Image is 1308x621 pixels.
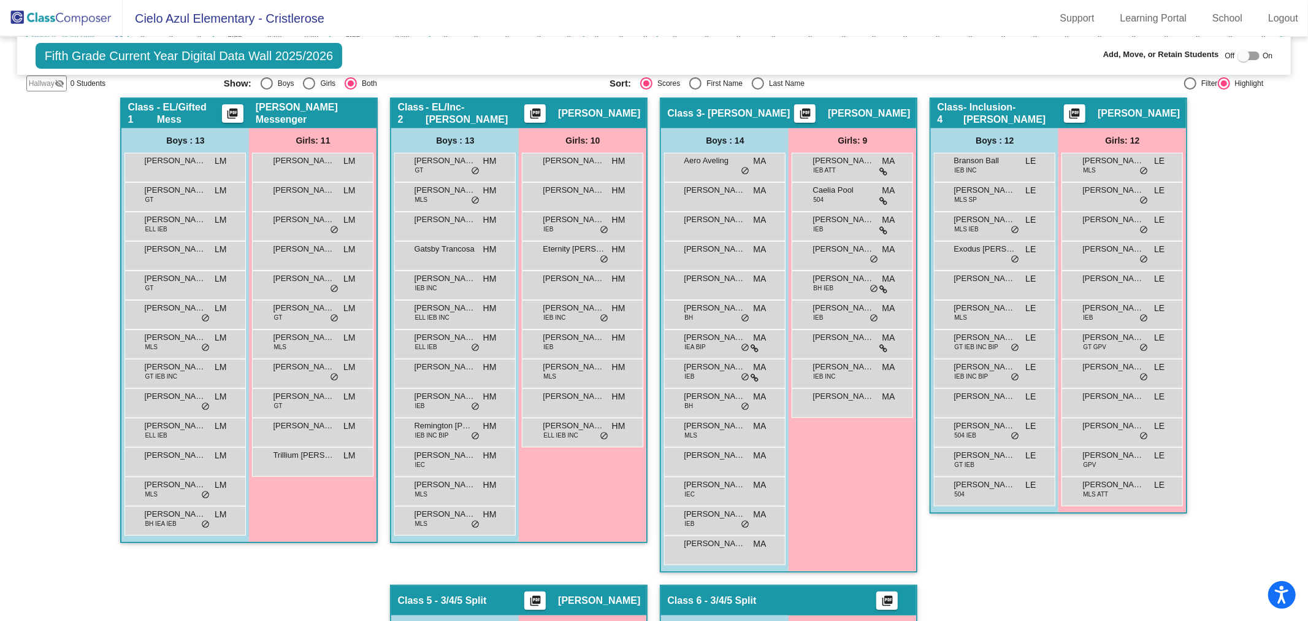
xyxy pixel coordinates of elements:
[1025,243,1036,256] span: LE
[1154,420,1165,433] span: LE
[1154,331,1165,344] span: LE
[702,78,743,89] div: First Name
[1025,184,1036,197] span: LE
[215,243,226,256] span: LM
[753,243,766,256] span: MA
[684,342,705,352] span: IEA BIP
[870,255,878,264] span: do_not_disturb_alt
[145,372,177,381] span: GT IEB INC
[414,184,475,196] span: [PERSON_NAME]
[954,342,998,352] span: GT IEB INC BIP
[145,431,167,440] span: ELL IEB
[1154,361,1165,374] span: LE
[483,420,497,433] span: HM
[610,77,986,90] mat-radio-group: Select an option
[224,78,251,89] span: Show:
[684,420,745,432] span: [PERSON_NAME]
[764,78,805,89] div: Last Name
[414,361,475,373] span: [PERSON_NAME]
[610,78,631,89] span: Sort:
[543,184,604,196] span: [PERSON_NAME]
[1139,314,1148,323] span: do_not_disturb_alt
[741,372,749,382] span: do_not_disturb_alt
[954,361,1015,373] span: [PERSON_NAME]
[215,272,226,285] span: LM
[330,314,338,323] span: do_not_disturb_alt
[144,302,205,314] span: [PERSON_NAME]
[483,331,497,344] span: HM
[753,272,766,285] span: MA
[330,284,338,294] span: do_not_disturb_alt
[612,155,625,168] span: HM
[273,302,334,314] span: [PERSON_NAME]
[1098,107,1180,120] span: [PERSON_NAME]
[882,331,895,344] span: MA
[215,390,226,403] span: LM
[813,372,835,381] span: IEB INC
[684,313,693,322] span: BH
[1068,107,1082,125] mat-icon: picture_as_pdf
[121,128,249,153] div: Boys : 13
[813,331,874,344] span: [PERSON_NAME]
[414,155,475,167] span: [PERSON_NAME]
[330,225,338,235] span: do_not_disturb_alt
[1203,9,1252,28] a: School
[652,78,680,89] div: Scores
[414,390,475,403] span: [PERSON_NAME]
[543,361,604,373] span: [PERSON_NAME]
[483,214,497,226] span: HM
[954,313,967,322] span: MLS
[343,420,355,433] span: LM
[954,184,1015,196] span: [PERSON_NAME]
[1196,78,1218,89] div: Filter
[813,214,874,226] span: [PERSON_NAME]
[343,214,355,226] span: LM
[1139,343,1148,353] span: do_not_disturb_alt
[357,78,377,89] div: Both
[215,214,226,226] span: LM
[145,283,153,293] span: GT
[741,402,749,412] span: do_not_disturb_alt
[813,155,874,167] span: [PERSON_NAME]
[315,78,335,89] div: Girls
[215,184,226,197] span: LM
[1082,361,1144,373] span: [PERSON_NAME]
[954,243,1015,255] span: Exodus [PERSON_NAME]
[954,331,1015,344] span: [PERSON_NAME]
[249,128,377,153] div: Girls: 11
[144,331,205,344] span: [PERSON_NAME]
[789,128,916,153] div: Girls: 9
[144,390,205,403] span: [PERSON_NAME]
[273,78,294,89] div: Boys
[415,313,449,322] span: ELL IEB INC
[1025,390,1036,403] span: LE
[753,420,766,433] span: MA
[483,184,497,197] span: HM
[414,302,475,314] span: [PERSON_NAME]
[813,313,823,322] span: IEB
[954,431,976,440] span: 504 IEB
[1011,255,1019,264] span: do_not_disturb_alt
[963,101,1064,126] span: - Inclusion-[PERSON_NAME]
[415,195,427,204] span: MLS
[684,372,694,381] span: IEB
[1103,48,1219,61] span: Add, Move, or Retain Students
[954,214,1015,226] span: [PERSON_NAME]
[954,420,1015,432] span: [PERSON_NAME]
[612,331,625,344] span: HM
[144,420,205,432] span: [PERSON_NAME]
[543,420,604,432] span: [PERSON_NAME]
[1139,166,1148,176] span: do_not_disturb_alt
[414,214,475,226] span: [PERSON_NAME]
[753,331,766,344] span: MA
[702,107,790,120] span: - [PERSON_NAME]
[684,155,745,167] span: Aero Aveling
[256,101,371,126] span: [PERSON_NAME] Messenger
[1011,225,1019,235] span: do_not_disturb_alt
[684,390,745,403] span: [PERSON_NAME]
[813,390,874,403] span: [PERSON_NAME]
[343,449,355,462] span: LM
[937,101,963,126] span: Class 4
[543,243,604,255] span: Eternity [PERSON_NAME]
[1139,431,1148,441] span: do_not_disturb_alt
